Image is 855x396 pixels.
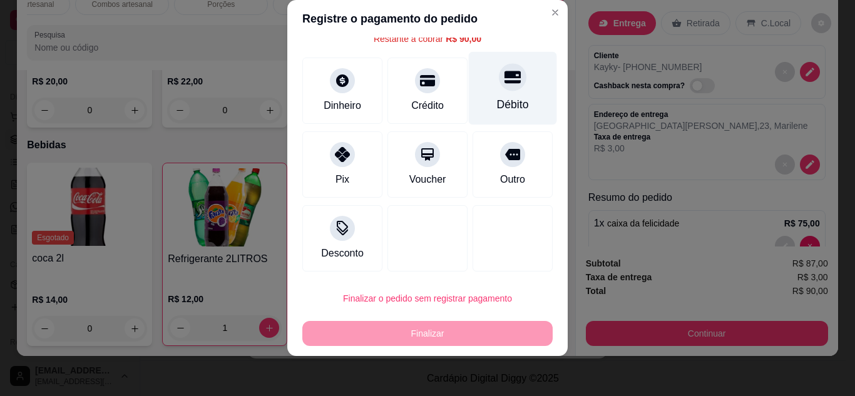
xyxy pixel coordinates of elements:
[321,246,364,261] div: Desconto
[411,98,444,113] div: Crédito
[302,286,553,311] button: Finalizar o pedido sem registrar pagamento
[446,33,481,45] div: R$ 90,00
[497,96,529,113] div: Débito
[500,172,525,187] div: Outro
[545,3,565,23] button: Close
[374,33,481,45] div: Restante a cobrar
[335,172,349,187] div: Pix
[324,98,361,113] div: Dinheiro
[409,172,446,187] div: Voucher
